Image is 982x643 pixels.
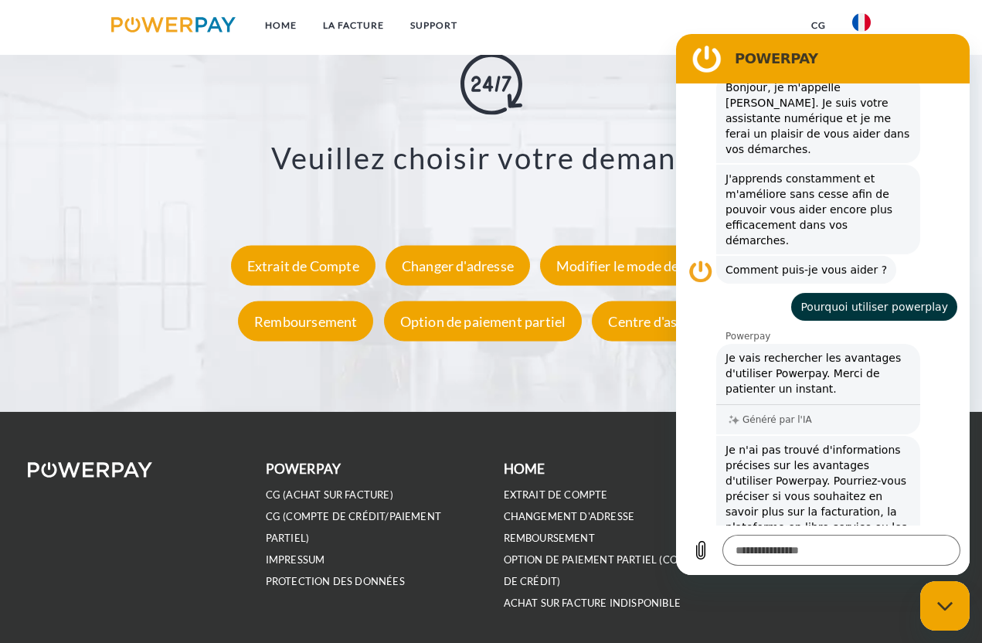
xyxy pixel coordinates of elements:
[588,313,747,330] a: Centre d'assistance
[266,461,341,477] b: POWERPAY
[252,12,310,39] a: Home
[28,462,152,478] img: logo-powerpay-white.svg
[380,313,586,330] a: Option de paiement partiel
[386,246,530,286] div: Changer d'adresse
[266,575,405,588] a: PROTECTION DES DONNÉES
[504,510,635,523] a: Changement d'adresse
[111,17,236,32] img: logo-powerpay.svg
[536,257,755,274] a: Modifier le mode de livraison
[798,12,839,39] a: CG
[504,553,706,588] a: OPTION DE PAIEMENT PARTIEL (Compte de crédit)
[384,301,583,342] div: Option de paiement partiel
[460,53,522,115] img: online-shopping.svg
[540,246,751,286] div: Modifier le mode de livraison
[592,301,743,342] div: Centre d'assistance
[266,553,325,566] a: IMPRESSUM
[266,510,441,545] a: CG (Compte de crédit/paiement partiel)
[504,488,608,502] a: EXTRAIT DE COMPTE
[238,301,373,342] div: Remboursement
[920,581,970,631] iframe: Bouton de lancement de la fenêtre de messagerie, 1 message non lu
[310,12,397,39] a: LA FACTURE
[504,597,681,610] a: ACHAT SUR FACTURE INDISPONIBLE
[69,140,914,177] h3: Veuillez choisir votre demande
[676,34,970,575] iframe: Fenêtre de messagerie
[234,313,377,330] a: Remboursement
[397,12,471,39] a: Support
[266,488,393,502] a: CG (achat sur facture)
[227,257,379,274] a: Extrait de Compte
[504,532,595,545] a: REMBOURSEMENT
[852,13,871,32] img: fr
[504,461,545,477] b: Home
[231,246,375,286] div: Extrait de Compte
[382,257,534,274] a: Changer d'adresse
